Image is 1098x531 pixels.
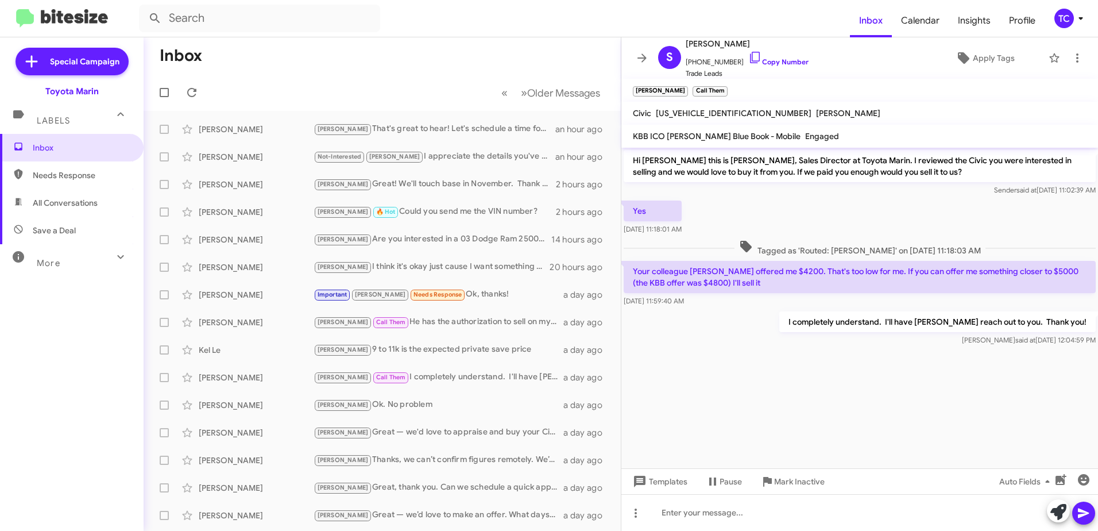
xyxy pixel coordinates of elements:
p: Your colleague [PERSON_NAME] offered me $4200. That's too low for me. If you can offer me somethi... [624,261,1096,293]
div: [PERSON_NAME] [199,179,314,190]
div: Great, thank you. Can we schedule a quick appointment to inspect and finalize an offer? What day/... [314,481,563,494]
span: said at [1015,336,1035,344]
button: Auto Fields [990,471,1064,492]
div: Kel Le [199,344,314,356]
div: He has the authorization to sell on my behalf. [314,315,563,329]
div: [PERSON_NAME] [199,455,314,466]
div: [PERSON_NAME] [199,482,314,494]
span: Trade Leads [686,68,809,79]
div: a day ago [563,289,612,301]
div: Could you send me the VIN number? [314,205,556,218]
span: [PERSON_NAME] [318,511,369,519]
span: [PERSON_NAME] [DATE] 12:04:59 PM [962,336,1096,344]
span: [US_VEHICLE_IDENTIFICATION_NUMBER] [656,108,811,118]
div: a day ago [563,344,612,356]
div: a day ago [563,317,612,328]
div: I appreciate the details you've shared! To provide an accurate offer, I'd like to invite you to v... [314,150,555,163]
small: [PERSON_NAME] [633,86,688,97]
span: Pause [720,471,742,492]
span: Call Them [376,318,406,326]
div: a day ago [563,427,612,438]
div: [PERSON_NAME] [199,399,314,411]
button: Templates [621,471,697,492]
span: Auto Fields [999,471,1054,492]
span: [PERSON_NAME] [318,180,369,188]
span: Sender [DATE] 11:02:39 AM [994,186,1096,194]
div: Ok, thanks! [314,288,563,301]
div: [PERSON_NAME] [199,372,314,383]
div: 2 hours ago [556,206,612,218]
span: [PERSON_NAME] [318,484,369,491]
span: All Conversations [33,197,98,209]
span: [DATE] 11:59:40 AM [624,297,684,305]
span: Engaged [805,131,839,141]
div: 2 hours ago [556,179,612,190]
div: a day ago [563,399,612,411]
span: Apply Tags [973,48,1015,68]
span: Older Messages [527,87,600,99]
div: Ok. No problem [314,398,563,411]
div: a day ago [563,455,612,466]
span: S [666,48,673,67]
span: [PERSON_NAME] [318,125,369,133]
div: a day ago [563,510,612,521]
a: Special Campaign [16,48,129,75]
div: a day ago [563,372,612,383]
p: Yes [624,201,682,221]
p: Hi [PERSON_NAME] this is [PERSON_NAME], Sales Director at Toyota Marin. I reviewed the Civic you ... [624,150,1096,182]
span: Templates [631,471,687,492]
button: Previous [494,81,515,105]
span: Civic [633,108,651,118]
span: said at [1016,186,1037,194]
div: I completely understand. I'll have [PERSON_NAME] reach out to you. Thank you! [314,371,563,384]
span: [PERSON_NAME] [686,37,809,51]
div: a day ago [563,482,612,494]
p: I completely understand. I'll have [PERSON_NAME] reach out to you. Thank you! [779,311,1096,332]
a: Profile [1000,4,1045,37]
div: Great — we'd love to appraise and buy your Civic. What's the best day/time to bring it in? [314,426,563,439]
span: Call Them [376,374,406,381]
span: « [501,86,508,100]
a: Insights [949,4,1000,37]
span: Save a Deal [33,225,76,236]
div: [PERSON_NAME] [199,427,314,438]
div: [PERSON_NAME] [199,510,314,521]
span: [PERSON_NAME] [318,346,369,353]
span: [PHONE_NUMBER] [686,51,809,68]
a: Inbox [850,4,892,37]
div: [PERSON_NAME] [199,234,314,245]
span: [PERSON_NAME] [318,208,369,216]
span: Mark Inactive [774,471,825,492]
span: [PERSON_NAME] [318,318,369,326]
span: [PERSON_NAME] [318,374,369,381]
span: Labels [37,116,70,126]
div: [PERSON_NAME] [199,289,314,301]
small: Call Them [693,86,727,97]
a: Copy Number [748,57,809,66]
div: an hour ago [555,151,612,163]
div: TC [1054,9,1074,28]
span: [PERSON_NAME] [355,291,406,298]
div: an hour ago [555,124,612,135]
span: More [37,258,60,268]
div: Are you interested in a 03 Dodge Ram 2500 4x4 extra cab hemi ? [PERSON_NAME] [PHONE_NUMBER] [314,233,551,246]
button: TC [1045,9,1085,28]
span: [PERSON_NAME] [318,236,369,243]
span: [PERSON_NAME] [318,456,369,464]
span: Needs Response [413,291,462,298]
span: [PERSON_NAME] [318,401,369,409]
button: Next [514,81,607,105]
input: Search [139,5,380,32]
span: KBB ICO [PERSON_NAME] Blue Book - Mobile [633,131,801,141]
span: [PERSON_NAME] [318,263,369,271]
div: Great! We'll touch base in November. Thank you! [314,178,556,191]
div: Thanks, we can’t confirm figures remotely. We’d like to inspect your vehicle and discuss value in... [314,453,563,467]
div: 9 to 11k is the expected private save price [314,343,563,356]
div: 20 hours ago [550,261,612,273]
span: Not-Interested [318,153,362,160]
span: Special Campaign [50,56,119,67]
span: Tagged as 'Routed: [PERSON_NAME]' on [DATE] 11:18:03 AM [734,240,985,256]
div: [PERSON_NAME] [199,261,314,273]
